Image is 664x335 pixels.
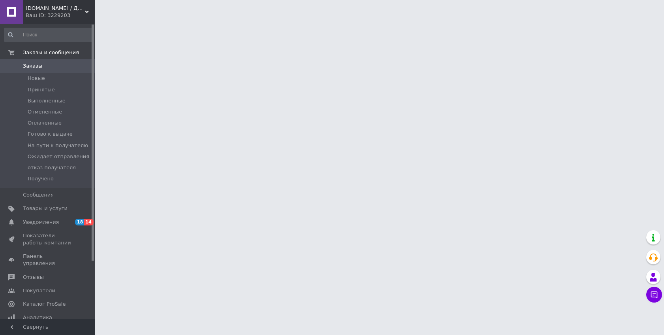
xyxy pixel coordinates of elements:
span: Отмененные [28,108,62,115]
span: 14 [84,219,93,225]
span: Панель управления [23,253,73,267]
span: Готово к выдаче [28,131,73,138]
span: Уведомления [23,219,59,226]
span: Аналитика [23,314,52,321]
span: отказ получателя [28,164,76,171]
span: 099.com.ua / ДЕВЯНОСТО ДЕВЯТЬ: интернет-магазин бытовых товаров. [26,5,85,12]
span: Показатели работы компании [23,232,73,246]
input: Поиск [4,28,93,42]
span: Выполненные [28,97,66,104]
div: Ваш ID: 3229203 [26,12,95,19]
span: Оплаченные [28,119,62,127]
span: Отзывы [23,274,44,281]
span: Получено [28,175,54,182]
span: Принятые [28,86,55,93]
span: Сообщения [23,191,54,199]
span: Заказы [23,62,42,70]
span: 18 [75,219,84,225]
span: Ожидает отправления [28,153,89,160]
span: Покупатели [23,287,55,294]
span: На пути к получателю [28,142,88,149]
button: Чат с покупателем [646,287,662,303]
span: Товары и услуги [23,205,68,212]
span: Заказы и сообщения [23,49,79,56]
span: Каталог ProSale [23,301,66,308]
span: Новые [28,75,45,82]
